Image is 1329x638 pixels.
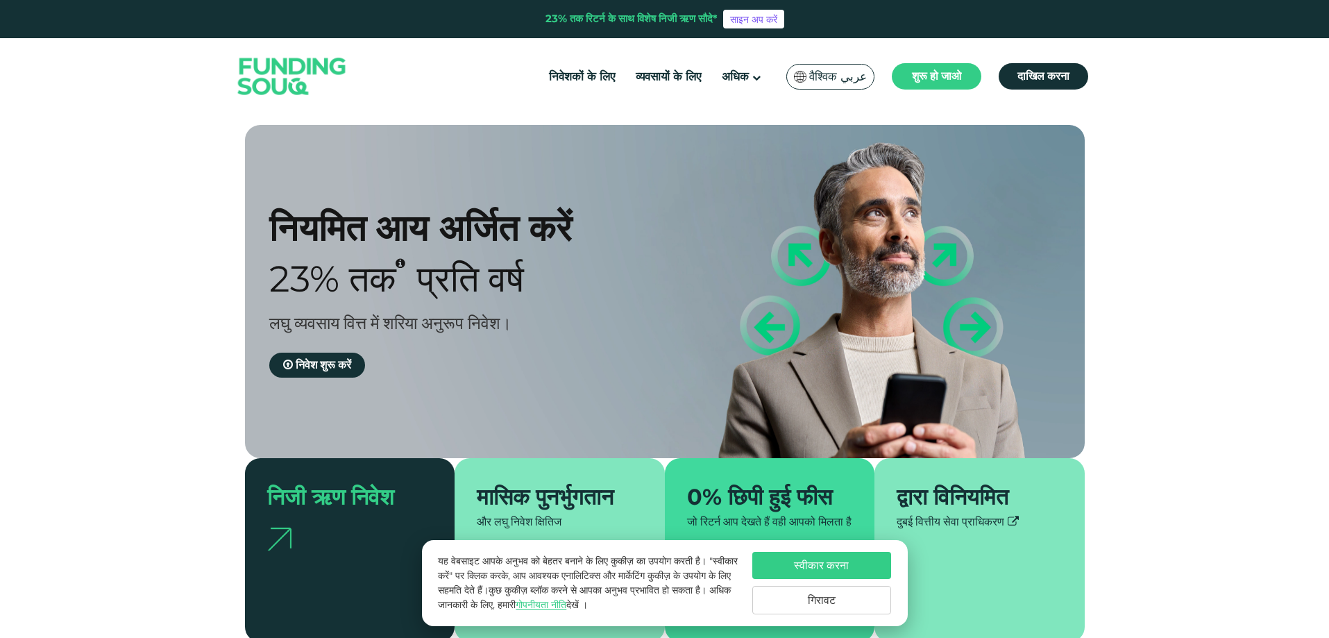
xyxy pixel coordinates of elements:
img: तीर [267,528,291,551]
font: अधिक जानकारी के लिए, हमारी [438,584,731,611]
font: निवेश शुरू करें [296,358,351,371]
font: अधिक [722,69,749,83]
font: कुछ कुकीज़ ब्लॉक करने से आपका अनुभव प्रभावित हो सकता है। [489,584,706,596]
font: 0% छिपी हुई फीस [687,483,832,510]
font: 23% तक [269,257,396,301]
img: दक्षिण अफ्रीका ध्वज [794,71,806,83]
i: 23% आईआरआर (अपेक्षित) ~ 15% शुद्ध उपज (अपेक्षित) [396,258,405,269]
font: दाखिल करना [1017,69,1069,83]
font: व्यवसायों के लिए [636,69,701,83]
a: निवेशकों के लिए [545,65,618,88]
a: निवेश शुरू करें [269,353,365,378]
font: द्वारा विनियमित [897,483,1008,510]
button: गिरावट [752,586,891,614]
a: गोपनीयता नीति [516,598,566,611]
font: नियमित आय अर्जित करें [269,206,572,250]
font: और लघु निवेश क्षितिज [477,515,561,528]
a: साइन अप करें [723,10,784,29]
font: दुबई वित्तीय सेवा प्राधिकरण [897,515,1004,528]
font: साइन अप करें [730,13,777,26]
a: दाखिल करना [999,63,1088,90]
font: 23% तक रिटर्न के साथ विशेष निजी ऋण सौदे* [545,12,718,25]
font: गिरावट [808,594,836,607]
a: व्यवसायों के लिए [632,65,704,88]
font: निवेशकों के लिए [549,69,615,83]
font: शुरू हो जाओ [912,69,961,83]
font: स्वीकार करना [794,559,849,572]
button: स्वीकार करना [752,552,891,579]
font: जो रिटर्न आप देखते हैं वही आपको मिलता है [687,515,852,528]
font: देखें । [566,598,588,611]
font: प्रति वर्ष [417,257,524,301]
font: यह वेबसाइट आपके अनुभव को बेहतर बनाने के लिए कुकीज़ का उपयोग करती है। "स्वीकार करें" पर क्लिक करके... [438,555,738,596]
font: वैश्विक عربي [809,69,867,83]
img: प्रतीक चिन्ह [224,42,360,112]
font: मासिक पुनर्भुगतान [477,483,613,510]
font: लघु व्यवसाय वित्त में शरिया अनुरूप निवेश। [269,313,511,333]
font: निजी ऋण निवेश [267,483,394,510]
